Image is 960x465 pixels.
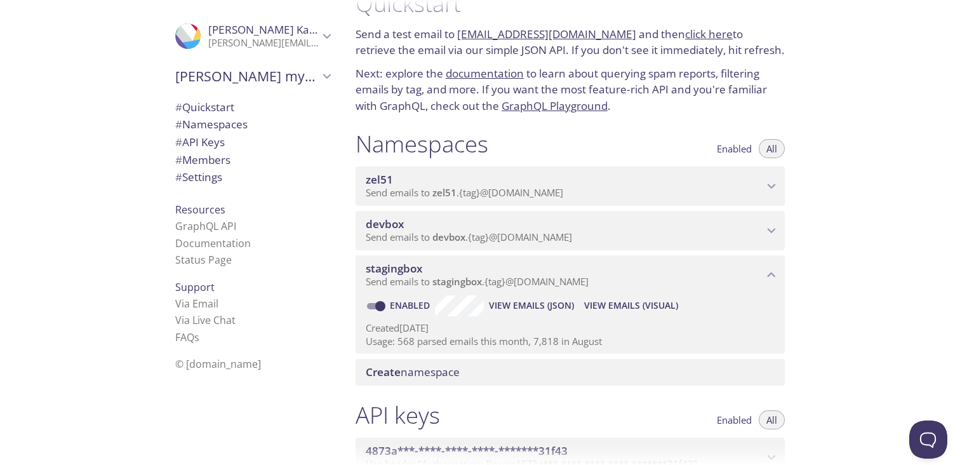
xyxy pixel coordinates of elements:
h1: Namespaces [356,130,488,158]
a: FAQ [175,330,199,344]
span: stagingbox [432,275,482,288]
button: Enabled [709,139,759,158]
div: Team Settings [165,168,340,186]
div: Jochen Schweizer mydays Holding GmbH [165,60,340,93]
span: # [175,117,182,131]
span: devbox [366,217,404,231]
div: Create namespace [356,359,785,386]
button: Enabled [709,410,759,429]
span: Send emails to . {tag} @[DOMAIN_NAME] [366,186,563,199]
span: namespace [366,365,460,379]
a: Enabled [388,299,435,311]
button: View Emails (Visual) [579,295,683,316]
span: Namespaces [175,117,248,131]
div: Edna Karajbic [165,15,340,57]
p: Created [DATE] [366,321,775,335]
span: Send emails to . {tag} @[DOMAIN_NAME] [366,231,572,243]
span: Resources [175,203,225,217]
div: Members [165,151,340,169]
span: # [175,135,182,149]
p: [PERSON_NAME][EMAIL_ADDRESS][DOMAIN_NAME] [208,37,319,50]
a: Via Live Chat [175,313,236,327]
span: Create [366,365,401,379]
a: [EMAIL_ADDRESS][DOMAIN_NAME] [457,27,636,41]
a: GraphQL API [175,219,236,233]
button: All [759,139,785,158]
span: # [175,100,182,114]
iframe: Help Scout Beacon - Open [909,421,947,459]
button: View Emails (JSON) [484,295,579,316]
h1: API keys [356,401,440,429]
span: Support [175,280,215,294]
div: Namespaces [165,116,340,133]
p: Next: explore the to learn about querying spam reports, filtering emails by tag, and more. If you... [356,65,785,114]
a: click here [685,27,733,41]
div: API Keys [165,133,340,151]
span: Send emails to . {tag} @[DOMAIN_NAME] [366,275,589,288]
a: Documentation [175,236,251,250]
div: devbox namespace [356,211,785,250]
span: © [DOMAIN_NAME] [175,357,261,371]
p: Send a test email to and then to retrieve the email via our simple JSON API. If you don't see it ... [356,26,785,58]
span: Settings [175,170,222,184]
span: s [194,330,199,344]
a: documentation [446,66,524,81]
a: Via Email [175,297,218,311]
a: Status Page [175,253,232,267]
span: devbox [432,231,465,243]
span: zel51 [366,172,393,187]
span: [PERSON_NAME] Karajbic [208,22,337,37]
a: GraphQL Playground [502,98,608,113]
p: Usage: 568 parsed emails this month, 7,818 in August [366,335,775,348]
div: stagingbox namespace [356,255,785,295]
span: zel51 [432,186,457,199]
span: # [175,152,182,167]
div: zel51 namespace [356,166,785,206]
span: [PERSON_NAME] mydays Holding GmbH [175,67,319,85]
span: View Emails (JSON) [489,298,574,313]
span: Quickstart [175,100,234,114]
span: API Keys [175,135,225,149]
span: Members [175,152,230,167]
button: All [759,410,785,429]
div: Quickstart [165,98,340,116]
span: stagingbox [366,261,422,276]
span: # [175,170,182,184]
span: View Emails (Visual) [584,298,678,313]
